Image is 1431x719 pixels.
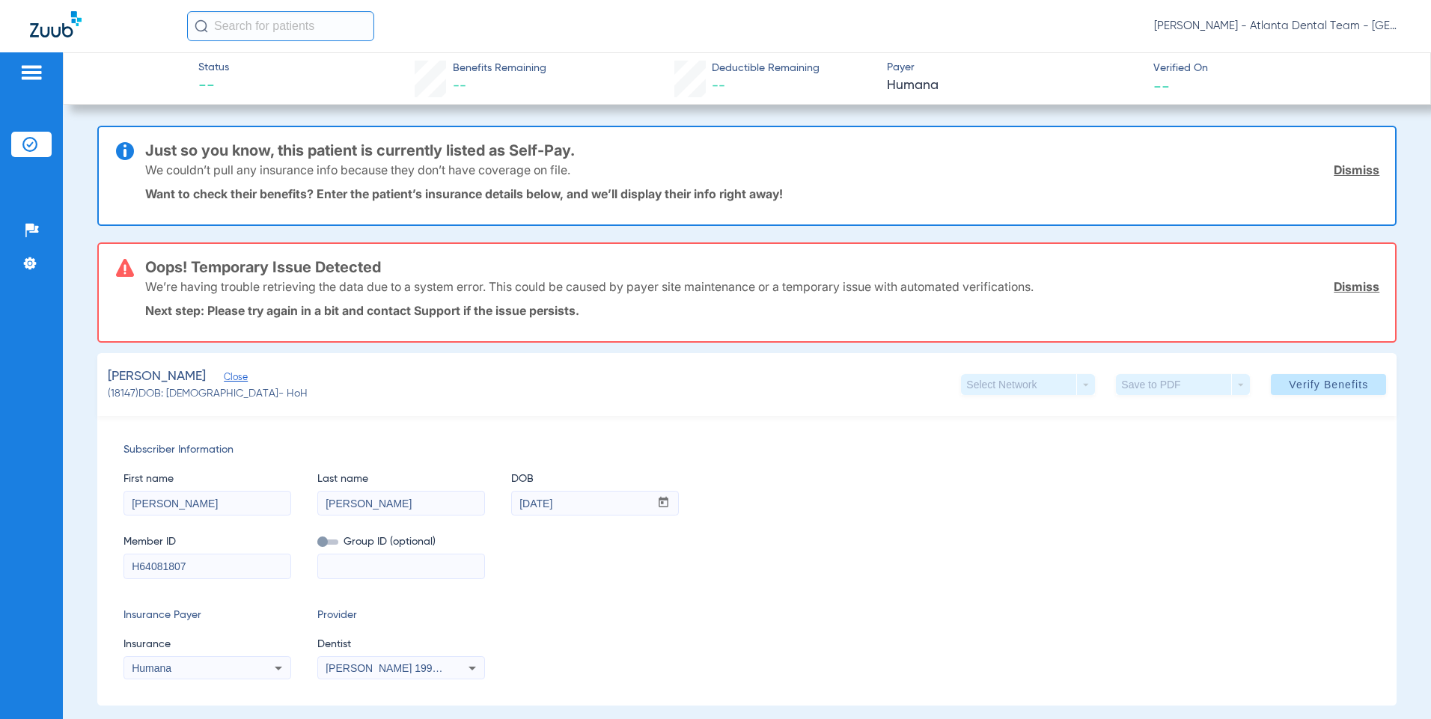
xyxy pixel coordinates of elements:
img: info-icon [116,142,134,160]
span: -- [453,79,466,93]
span: -- [1153,78,1170,94]
span: [PERSON_NAME] - Atlanta Dental Team - [GEOGRAPHIC_DATA] [1154,19,1401,34]
img: Search Icon [195,19,208,33]
span: Status [198,60,229,76]
span: Close [224,372,237,386]
button: Open calendar [649,492,678,515]
span: DOB [511,471,679,487]
span: -- [712,79,725,93]
span: Last name [317,471,485,487]
iframe: Chat Widget [1356,647,1431,719]
span: Member ID [123,534,291,550]
span: (18147) DOB: [DEMOGRAPHIC_DATA] - HoH [108,386,308,402]
span: Payer [887,60,1141,76]
span: Verified On [1153,61,1407,76]
span: Humana [132,662,171,674]
span: Insurance [123,637,291,652]
span: First name [123,471,291,487]
p: Want to check their benefits? Enter the patient’s insurance details below, and we’ll display thei... [145,186,1380,201]
span: Deductible Remaining [712,61,820,76]
span: -- [198,76,229,97]
input: Search for patients [187,11,374,41]
span: Humana [887,76,1141,95]
span: Group ID (optional) [317,534,485,550]
span: Provider [317,608,485,623]
a: Dismiss [1334,162,1379,177]
span: Insurance Payer [123,608,291,623]
span: Benefits Remaining [453,61,546,76]
span: [PERSON_NAME] 1992110456 [326,662,473,674]
img: error-icon [116,259,134,277]
span: Subscriber Information [123,442,1371,458]
img: Zuub Logo [30,11,82,37]
span: Verify Benefits [1289,379,1368,391]
p: Next step: Please try again in a bit and contact Support if the issue persists. [145,303,1380,318]
img: hamburger-icon [19,64,43,82]
h3: Just so you know, this patient is currently listed as Self-Pay. [145,143,1380,158]
p: We’re having trouble retrieving the data due to a system error. This could be caused by payer sit... [145,279,1034,294]
p: We couldn’t pull any insurance info because they don’t have coverage on file. [145,162,570,177]
span: Dentist [317,637,485,652]
button: Verify Benefits [1271,374,1386,395]
span: [PERSON_NAME] [108,367,206,386]
a: Dismiss [1334,279,1379,294]
h3: Oops! Temporary Issue Detected [145,260,1380,275]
